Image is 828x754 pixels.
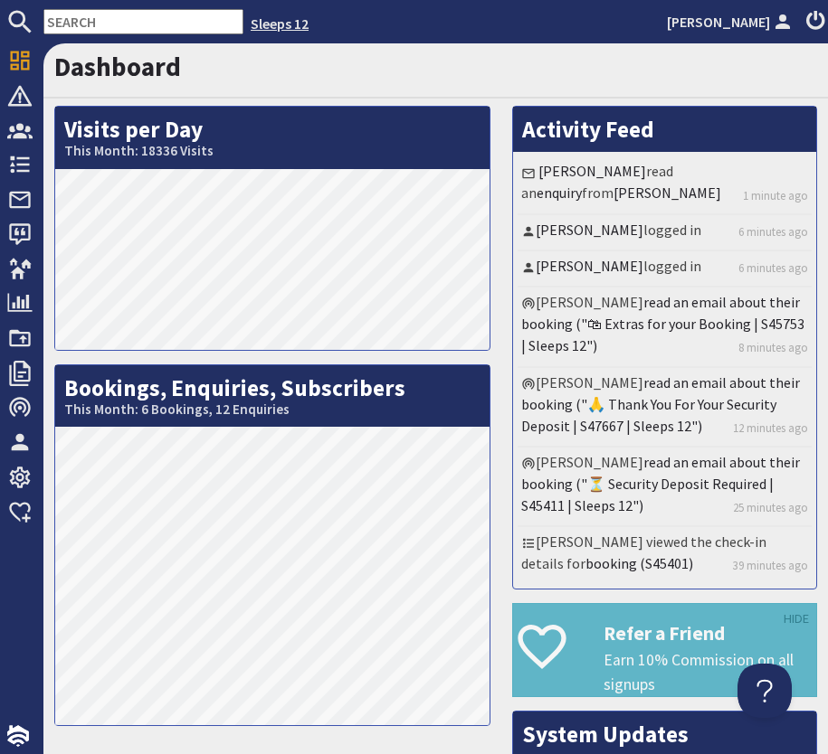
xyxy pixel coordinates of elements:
[522,115,654,144] a: Activity Feed
[518,156,812,214] li: read an from
[738,259,808,277] a: 6 minutes ago
[7,725,29,747] img: staytech_i_w-64f4e8e9ee0a9c174fd5317b4b171b261742d2d393467e5bdba4413f4f884c10.svg
[667,11,795,33] a: [PERSON_NAME]
[538,162,646,180] a: [PERSON_NAME]
[64,401,481,418] small: This Month: 6 Bookings, 12 Enquiries
[518,251,812,287] li: logged in
[55,365,490,428] h2: Bookings, Enquiries, Subscribers
[64,143,481,159] small: This Month: 18336 Visits
[733,419,808,437] a: 12 minutes ago
[518,215,812,251] li: logged in
[521,293,804,354] a: read an email about their booking ("🛍 Extras for your Booking | S45753 | Sleeps 12")
[585,554,693,572] a: booking (S45401)
[733,499,808,516] a: 25 minutes ago
[251,14,309,33] a: Sleeps 12
[733,557,808,574] a: 39 minutes ago
[738,664,792,718] iframe: Toggle Customer Support
[784,609,809,629] a: HIDE
[614,184,721,202] a: [PERSON_NAME]
[743,187,808,204] a: 1 minute ago
[536,257,643,275] a: [PERSON_NAME]
[518,527,812,583] li: [PERSON_NAME] viewed the check-in details for
[54,50,181,83] a: Dashboard
[738,339,808,356] a: 8 minutes ago
[55,107,490,169] h2: Visits per Day
[518,448,812,527] li: [PERSON_NAME]
[738,223,808,240] a: 6 minutes ago
[536,221,643,239] a: [PERSON_NAME]
[518,368,812,448] li: [PERSON_NAME]
[521,373,800,435] a: read an email about their booking ("🙏 Thank You For Your Security Deposit | S47667 | Sleeps 12")
[43,9,243,34] input: SEARCH
[604,648,816,696] p: Earn 10% Commission on all signups
[521,453,800,514] a: read an email about their booking ("⏳ Security Deposit Required | S45411 | Sleeps 12")
[518,287,812,367] li: [PERSON_NAME]
[604,622,816,646] h3: Refer a Friend
[537,184,582,202] a: enquiry
[512,603,817,698] a: Refer a Friend Earn 10% Commission on all signups
[522,720,689,749] a: System Updates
